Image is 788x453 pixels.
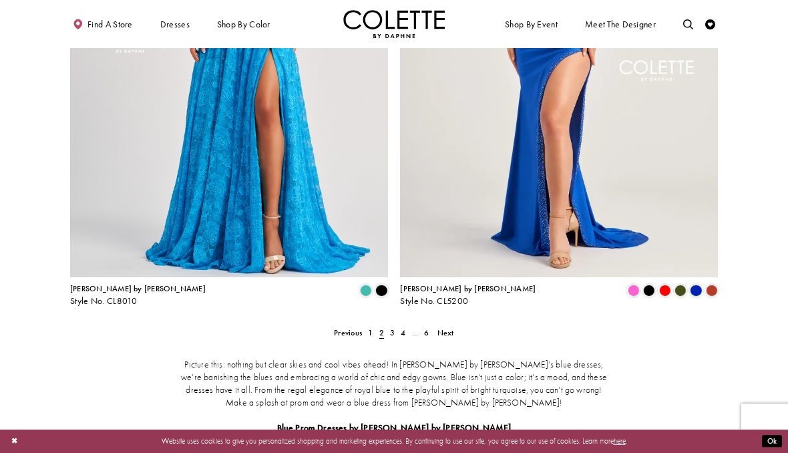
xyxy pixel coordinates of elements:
span: Next [437,327,454,338]
p: Picture this: nothing but clear skies and cool vibes ahead! In [PERSON_NAME] by [PERSON_NAME]’s b... [179,359,609,410]
i: Neon Pink [627,285,639,297]
a: here [614,436,626,446]
a: Visit Home Page [343,10,445,38]
span: Style No. CL5200 [400,295,468,307]
a: Find a store [70,10,135,38]
span: Shop by color [214,10,272,38]
i: Red [658,285,670,297]
div: Colette by Daphne Style No. CL8010 [70,285,206,306]
span: Previous [334,327,362,338]
span: 4 [401,327,405,338]
a: Toggle search [680,10,696,38]
i: Sienna [706,285,718,297]
a: 1 [365,325,376,340]
span: ... [412,327,419,338]
i: Turquoise [360,285,372,297]
span: Current page [376,325,387,340]
span: Shop By Event [502,10,560,38]
div: Colette by Daphne Style No. CL5200 [400,285,536,306]
i: Olive [674,285,686,297]
a: 4 [398,325,409,340]
span: 6 [424,327,429,338]
a: Meet the designer [582,10,658,38]
span: Shop by color [217,19,270,29]
span: Style No. CL8010 [70,295,138,307]
span: Shop By Event [505,19,558,29]
span: 2 [379,327,384,338]
button: Close Dialog [6,432,23,450]
span: 3 [390,327,395,338]
span: [PERSON_NAME] by [PERSON_NAME] [70,283,206,294]
a: ... [409,325,421,340]
i: Royal Blue [690,285,702,297]
span: [PERSON_NAME] by [PERSON_NAME] [400,283,536,294]
span: Dresses [158,10,192,38]
i: Black [643,285,655,297]
span: Meet the designer [585,19,656,29]
a: 3 [387,325,397,340]
img: Colette by Daphne [343,10,445,38]
button: Submit Dialog [762,435,782,448]
span: Find a store [87,19,133,29]
i: Black [375,285,387,297]
a: Next Page [434,325,457,340]
strong: Blue Prom Dresses by [PERSON_NAME] by [PERSON_NAME] [277,422,512,434]
a: Check Wishlist [703,10,718,38]
span: 1 [368,327,373,338]
a: Prev Page [331,325,365,340]
p: Website uses cookies to give you personalized shopping and marketing experiences. By continuing t... [73,434,715,448]
a: 6 [421,325,432,340]
span: Dresses [160,19,190,29]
